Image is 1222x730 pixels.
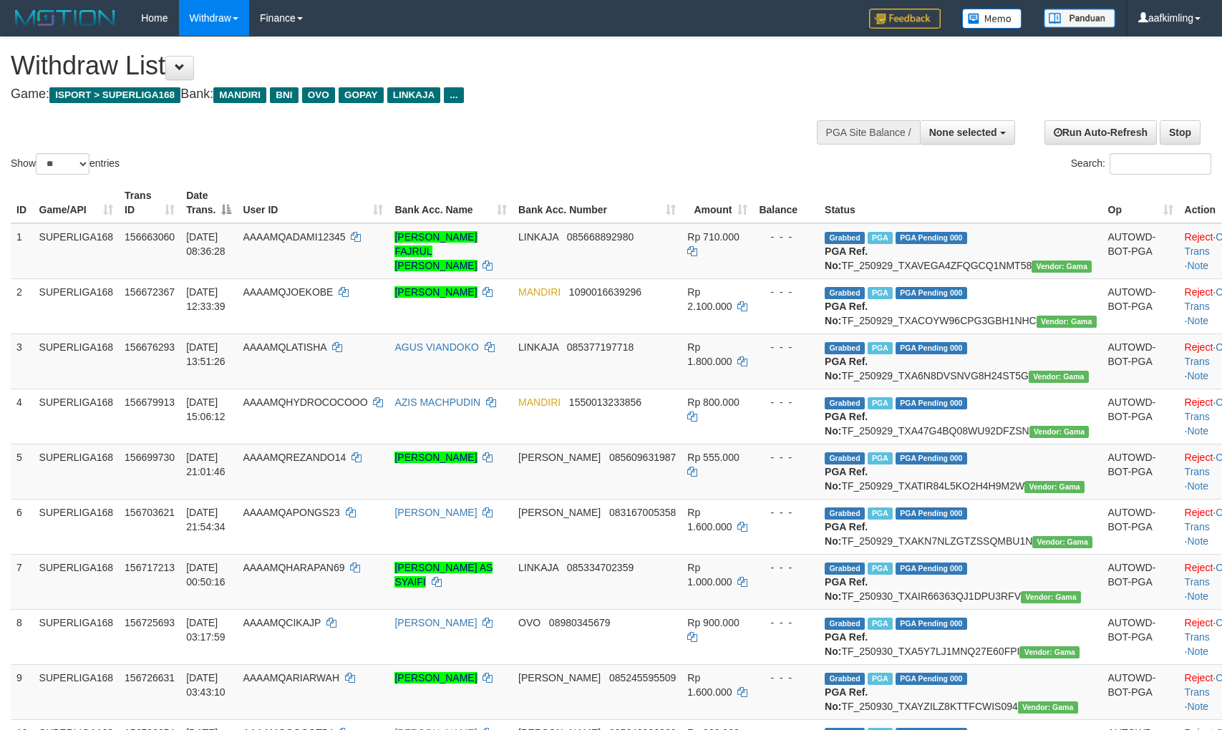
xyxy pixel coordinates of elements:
span: Copy 085245595509 to clipboard [609,672,676,683]
span: Marked by aafchhiseyha [868,452,893,464]
a: [PERSON_NAME] [394,672,477,683]
img: MOTION_logo.png [11,7,120,29]
a: Stop [1160,120,1201,145]
span: 156725693 [125,617,175,628]
td: SUPERLIGA168 [34,334,120,389]
span: GOPAY [339,87,384,103]
td: 6 [11,499,34,554]
td: TF_250929_TXATIR84L5KO2H4H9M2W [819,444,1102,499]
h4: Game: Bank: [11,87,800,102]
span: [DATE] 15:06:12 [186,396,226,422]
span: Grabbed [825,232,865,244]
span: Vendor URL: https://trx31.1velocity.biz [1019,646,1080,658]
span: Copy 085609631987 to clipboard [609,452,676,463]
a: Note [1187,260,1208,271]
div: PGA Site Balance / [817,120,920,145]
b: PGA Ref. No: [825,301,868,326]
a: Reject [1185,286,1213,298]
span: AAAAMQJOEKOBE [243,286,333,298]
td: AUTOWD-BOT-PGA [1102,223,1179,279]
td: 5 [11,444,34,499]
span: Grabbed [825,507,865,520]
span: Marked by aafnonsreyleab [868,618,893,630]
td: SUPERLIGA168 [34,278,120,334]
span: [DATE] 03:43:10 [186,672,226,698]
span: [PERSON_NAME] [518,452,601,463]
span: 156663060 [125,231,175,243]
b: PGA Ref. No: [825,576,868,602]
a: Reject [1185,617,1213,628]
span: AAAAMQHARAPAN69 [243,562,344,573]
td: SUPERLIGA168 [34,389,120,444]
div: - - - [759,230,813,244]
div: - - - [759,340,813,354]
span: LINKAJA [387,87,441,103]
td: SUPERLIGA168 [34,444,120,499]
label: Show entries [11,153,120,175]
td: TF_250929_TXACOYW96CPG3GBH1NHC [819,278,1102,334]
th: Trans ID: activate to sort column ascending [119,182,180,223]
span: ... [444,87,463,103]
th: Date Trans.: activate to sort column descending [180,182,237,223]
span: Grabbed [825,397,865,409]
a: Reject [1185,672,1213,683]
span: AAAAMQADAMI12345 [243,231,345,243]
th: Bank Acc. Name: activate to sort column ascending [389,182,513,223]
span: Grabbed [825,287,865,299]
span: PGA Pending [896,507,967,520]
b: PGA Ref. No: [825,411,868,437]
td: TF_250930_TXAIR66363QJ1DPU3RFV [819,554,1102,609]
span: Rp 900.000 [687,617,739,628]
span: PGA Pending [896,673,967,685]
td: AUTOWD-BOT-PGA [1102,499,1179,554]
span: 156672367 [125,286,175,298]
span: AAAAMQREZANDO14 [243,452,346,463]
span: PGA Pending [896,342,967,354]
span: [DATE] 21:54:34 [186,507,226,532]
span: Vendor URL: https://trx31.1velocity.biz [1021,591,1081,603]
span: Grabbed [825,452,865,464]
b: PGA Ref. No: [825,631,868,657]
a: Note [1187,535,1208,547]
a: Note [1187,701,1208,712]
th: Status [819,182,1102,223]
img: Feedback.jpg [869,9,941,29]
span: AAAAMQARIARWAH [243,672,339,683]
span: AAAAMQAPONGS23 [243,507,339,518]
b: PGA Ref. No: [825,521,868,547]
span: [DATE] 13:51:26 [186,341,226,367]
a: Note [1187,315,1208,326]
div: - - - [759,560,813,575]
span: 156699730 [125,452,175,463]
img: Button%20Memo.svg [962,9,1022,29]
span: Rp 1.000.000 [687,562,732,588]
span: Rp 1.600.000 [687,672,732,698]
label: Search: [1071,153,1211,175]
td: TF_250929_TXA6N8DVSNVG8H24ST5G [819,334,1102,389]
th: Game/API: activate to sort column ascending [34,182,120,223]
span: Vendor URL: https://trx31.1velocity.biz [1037,316,1097,328]
td: TF_250929_TXA47G4BQ08WU92DFZSN [819,389,1102,444]
span: Vendor URL: https://trx31.1velocity.biz [1032,536,1092,548]
span: BNI [270,87,298,103]
span: Marked by aafnonsreyleab [868,563,893,575]
span: 156676293 [125,341,175,353]
td: AUTOWD-BOT-PGA [1102,278,1179,334]
span: Vendor URL: https://trx31.1velocity.biz [1029,371,1089,383]
span: OVO [302,87,335,103]
td: 7 [11,554,34,609]
td: AUTOWD-BOT-PGA [1102,444,1179,499]
span: PGA Pending [896,618,967,630]
span: Copy 083167005358 to clipboard [609,507,676,518]
a: Note [1187,425,1208,437]
a: [PERSON_NAME] AS SYAIFI [394,562,493,588]
b: PGA Ref. No: [825,466,868,492]
th: Bank Acc. Number: activate to sort column ascending [513,182,682,223]
span: LINKAJA [518,562,558,573]
div: - - - [759,285,813,299]
span: Copy 085334702359 to clipboard [567,562,634,573]
a: Run Auto-Refresh [1044,120,1157,145]
span: Vendor URL: https://trx31.1velocity.biz [1032,261,1092,273]
a: [PERSON_NAME] [394,507,477,518]
span: AAAAMQCIKAJP [243,617,321,628]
